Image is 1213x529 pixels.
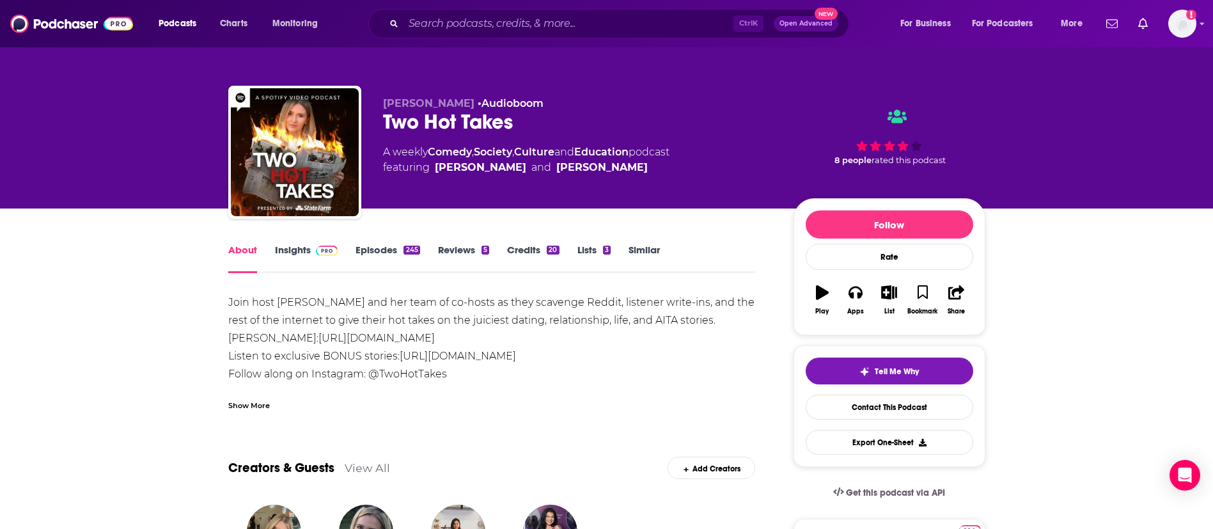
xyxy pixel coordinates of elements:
button: open menu [150,13,213,34]
span: Tell Me Why [875,367,919,377]
input: Search podcasts, credits, & more... [403,13,733,34]
a: Creators & Guests [228,460,334,476]
svg: Add a profile image [1186,10,1196,20]
div: Share [948,308,965,315]
a: Education [574,146,629,158]
a: Lists3 [577,244,611,273]
img: Two Hot Takes [231,88,359,216]
img: tell me why sparkle [859,367,870,377]
button: List [872,277,905,323]
button: open menu [1052,13,1099,34]
div: Bookmark [907,308,937,315]
span: featuring [383,160,669,175]
a: Credits20 [507,244,559,273]
div: Search podcasts, credits, & more... [380,9,861,38]
a: [URL][DOMAIN_NAME] [400,350,516,362]
span: , [512,146,514,158]
div: 20 [547,246,559,255]
a: Culture [514,146,554,158]
a: Society [474,146,512,158]
button: Show profile menu [1168,10,1196,38]
div: 245 [403,246,419,255]
button: Apps [839,277,872,323]
div: 5 [481,246,489,255]
span: Logged in as sydneymorris_books [1168,10,1196,38]
span: Podcasts [159,15,196,33]
span: and [554,146,574,158]
div: Play [815,308,829,315]
button: Open AdvancedNew [774,16,838,31]
button: open menu [964,13,1052,34]
span: 8 people [834,155,872,165]
span: [PERSON_NAME] [383,97,474,109]
div: A weekly podcast [383,145,669,175]
span: Ctrl K [733,15,763,32]
span: Monitoring [272,15,318,33]
a: Morgan Absher [556,160,648,175]
span: More [1061,15,1083,33]
div: List [884,308,895,315]
button: Follow [806,210,973,239]
div: Add Creators [668,457,755,479]
span: Open Advanced [779,20,833,27]
div: Rate [806,244,973,270]
span: Get this podcast via API [846,487,945,498]
span: New [815,8,838,20]
a: Show notifications dropdown [1101,13,1123,35]
a: [URL][DOMAIN_NAME] [318,332,435,344]
a: InsightsPodchaser Pro [275,244,338,273]
a: Show notifications dropdown [1133,13,1153,35]
a: Comedy [428,146,472,158]
img: Podchaser Pro [316,246,338,256]
a: About [228,244,257,273]
div: Join host [PERSON_NAME] and her team of co-hosts as they scavenge Reddit, listener write-ins, and... [228,294,756,419]
span: rated this podcast [872,155,946,165]
div: Apps [847,308,864,315]
button: open menu [891,13,967,34]
button: open menu [263,13,334,34]
a: Similar [629,244,660,273]
a: Contact This Podcast [806,395,973,420]
button: Play [806,277,839,323]
div: 3 [603,246,611,255]
a: View All [345,461,390,475]
img: User Profile [1168,10,1196,38]
button: tell me why sparkleTell Me Why [806,358,973,384]
a: Reviews5 [438,244,489,273]
a: Charts [212,13,255,34]
span: For Podcasters [972,15,1033,33]
button: Share [939,277,973,323]
div: Open Intercom Messenger [1170,460,1200,491]
img: Podchaser - Follow, Share and Rate Podcasts [10,12,133,36]
span: For Business [900,15,951,33]
a: Episodes245 [356,244,419,273]
span: and [531,160,551,175]
button: Export One-Sheet [806,430,973,455]
a: Audioboom [481,97,544,109]
a: Get this podcast via API [823,477,956,509]
div: 8 peoplerated this podcast [794,97,985,177]
a: Morgan Ashley [435,160,526,175]
button: Bookmark [906,277,939,323]
span: Charts [220,15,247,33]
span: , [472,146,474,158]
span: • [478,97,544,109]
